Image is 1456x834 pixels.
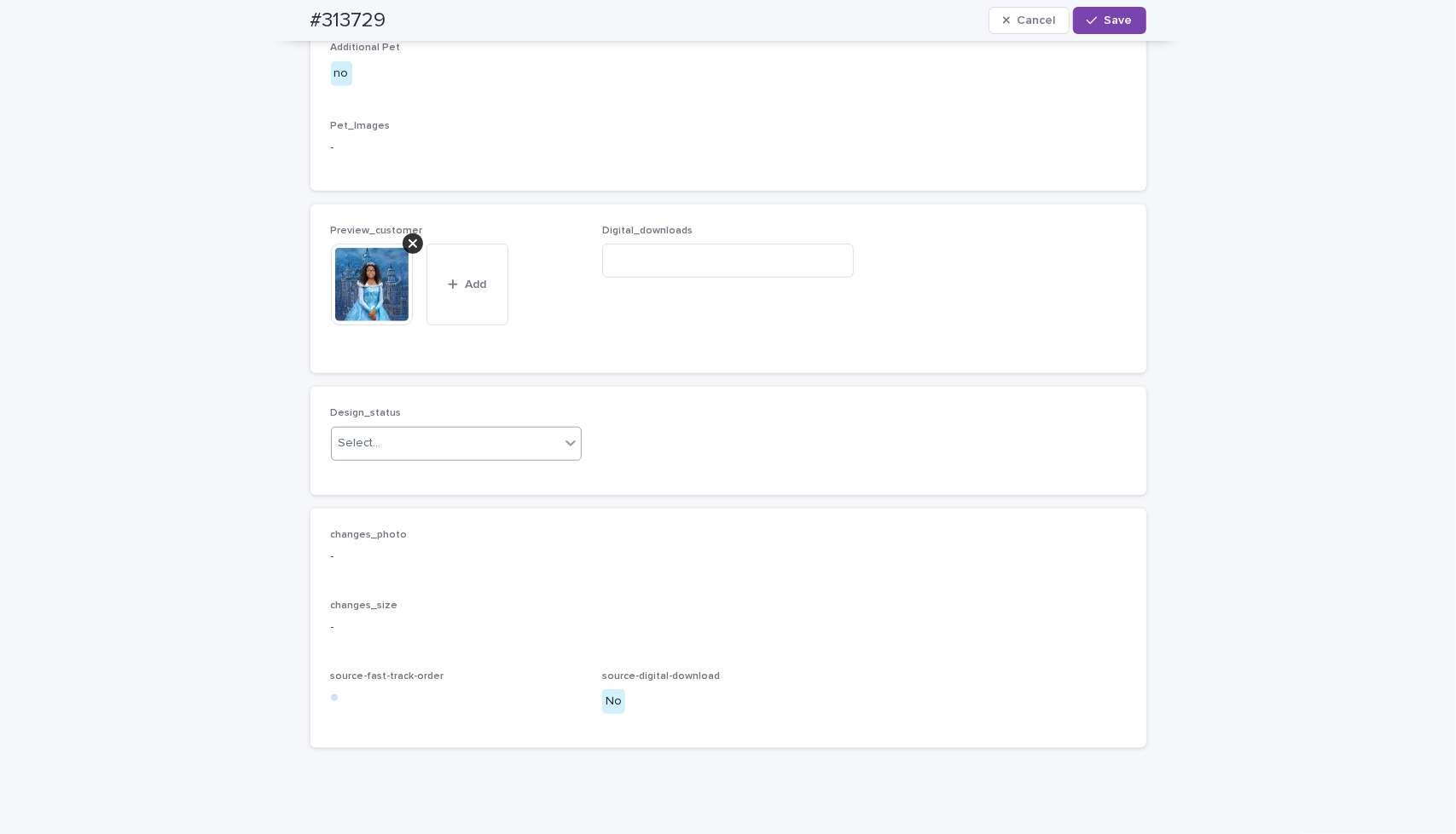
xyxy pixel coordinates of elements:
button: Cancel [989,7,1070,34]
button: Add [426,244,508,325]
span: Save [1105,14,1133,26]
h2: #313729 [310,9,386,33]
p: - [331,139,1126,157]
div: Select... [339,434,381,452]
button: Save [1073,7,1146,34]
span: Add [465,279,486,290]
span: Pet_Images [331,121,391,131]
span: Cancel [1017,14,1055,26]
span: source-digital-download [602,671,720,682]
span: Design_status [331,408,402,418]
span: source-fast-track-order [331,671,444,682]
span: Additional Pet [331,43,401,53]
span: changes_photo [331,530,408,540]
span: changes_size [331,601,398,611]
div: No [602,689,625,714]
p: - [331,618,1126,636]
span: Digital_downloads [602,226,693,236]
div: no [331,61,352,86]
span: Preview_customer [331,226,423,236]
p: - [331,548,1126,566]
